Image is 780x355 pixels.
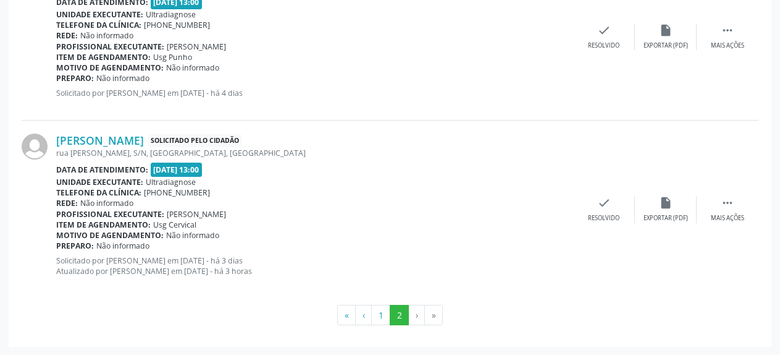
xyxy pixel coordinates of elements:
[56,165,148,175] b: Data de atendimento:
[22,305,758,326] ul: Pagination
[56,73,94,83] b: Preparo:
[355,305,372,326] button: Go to previous page
[371,305,390,326] button: Go to page 1
[56,187,141,198] b: Telefone da clínica:
[148,134,241,147] span: Solicitado pelo cidadão
[588,214,619,223] div: Resolvido
[167,41,226,52] span: [PERSON_NAME]
[146,9,196,20] span: Ultradiagnose
[56,220,151,230] b: Item de agendamento:
[56,30,78,41] b: Rede:
[167,209,226,220] span: [PERSON_NAME]
[597,196,611,210] i: check
[56,134,144,147] a: [PERSON_NAME]
[721,24,734,37] i: 
[644,214,688,223] div: Exportar (PDF)
[711,41,744,50] div: Mais ações
[144,20,210,30] span: [PHONE_NUMBER]
[56,148,573,158] div: rua [PERSON_NAME], S/N, [GEOGRAPHIC_DATA], [GEOGRAPHIC_DATA]
[597,24,611,37] i: check
[56,209,164,220] b: Profissional executante:
[644,41,688,50] div: Exportar (PDF)
[80,198,133,208] span: Não informado
[96,73,149,83] span: Não informado
[96,241,149,251] span: Não informado
[56,177,143,187] b: Unidade executante:
[56,88,573,98] p: Solicitado por [PERSON_NAME] em [DATE] - há 4 dias
[166,62,219,73] span: Não informado
[80,30,133,41] span: Não informado
[22,134,48,160] img: img
[56,241,94,251] b: Preparo:
[166,230,219,241] span: Não informado
[588,41,619,50] div: Resolvido
[56,41,164,52] b: Profissional executante:
[151,163,203,177] span: [DATE] 13:00
[721,196,734,210] i: 
[56,52,151,62] b: Item de agendamento:
[659,24,673,37] i: insert_drive_file
[56,230,164,241] b: Motivo de agendamento:
[146,177,196,187] span: Ultradiagnose
[56,20,141,30] b: Telefone da clínica:
[56,9,143,20] b: Unidade executante:
[659,196,673,210] i: insert_drive_file
[144,187,210,198] span: [PHONE_NUMBER]
[153,220,196,230] span: Usg Cervical
[56,255,573,276] p: Solicitado por [PERSON_NAME] em [DATE] - há 3 dias Atualizado por [PERSON_NAME] em [DATE] - há 3 ...
[153,52,192,62] span: Usg Punho
[56,198,78,208] b: Rede:
[337,305,356,326] button: Go to first page
[56,62,164,73] b: Motivo de agendamento:
[711,214,744,223] div: Mais ações
[390,305,409,326] button: Go to page 2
